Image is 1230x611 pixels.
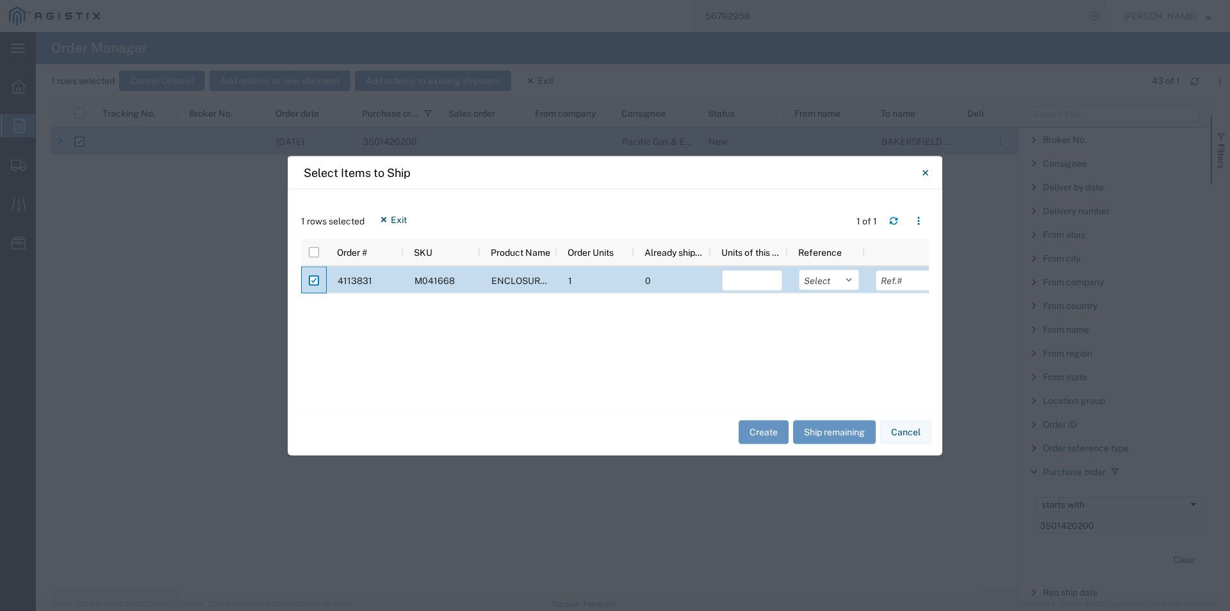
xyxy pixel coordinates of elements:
[568,247,614,257] span: Order Units
[338,275,372,285] span: 4113831
[739,421,789,444] button: Create
[883,211,904,231] button: Refresh table
[645,275,651,285] span: 0
[369,209,417,230] button: Exit
[644,247,706,257] span: Already shipped
[414,275,455,285] span: M041668
[721,247,783,257] span: Units of this shipment
[857,214,879,228] div: 1 of 1
[912,160,938,185] button: Close
[568,275,572,285] span: 1
[337,247,367,257] span: Order #
[876,270,936,290] input: Ref.#
[304,164,411,181] h4: Select Items to Ship
[798,247,842,257] span: Reference
[793,421,876,444] button: Ship remaining
[491,275,669,285] span: ENCLOSURE ASSY EQPT FULL 3"X5'X3'6"
[301,214,365,228] span: 1 rows selected
[491,247,550,257] span: Product Name
[880,421,931,444] button: Cancel
[414,247,432,257] span: SKU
